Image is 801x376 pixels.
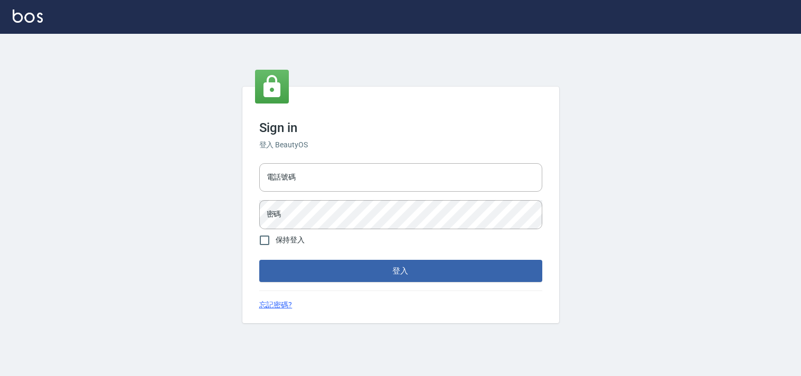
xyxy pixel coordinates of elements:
a: 忘記密碼? [259,299,293,311]
button: 登入 [259,260,542,282]
h6: 登入 BeautyOS [259,139,542,151]
span: 保持登入 [276,234,305,246]
img: Logo [13,10,43,23]
h3: Sign in [259,120,542,135]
